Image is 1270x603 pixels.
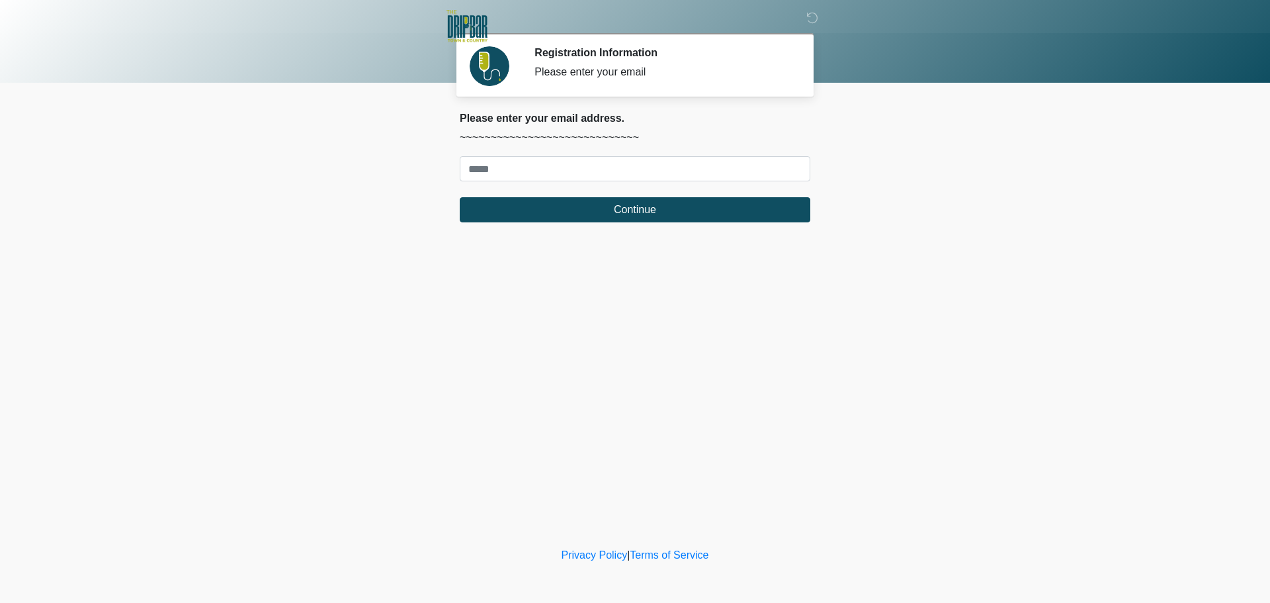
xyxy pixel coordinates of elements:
[627,549,630,561] a: |
[470,46,509,86] img: Agent Avatar
[460,130,810,146] p: ~~~~~~~~~~~~~~~~~~~~~~~~~~~~~
[562,549,628,561] a: Privacy Policy
[630,549,708,561] a: Terms of Service
[446,10,487,45] img: The DRIPBaR Town & Country Crossing Logo
[460,197,810,222] button: Continue
[534,64,790,80] div: Please enter your email
[460,112,810,124] h2: Please enter your email address.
